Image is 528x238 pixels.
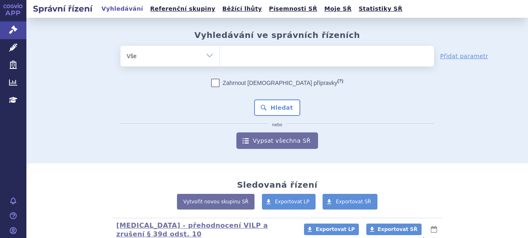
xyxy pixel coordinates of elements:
h2: Vyhledávání ve správních řízeních [194,30,360,40]
a: Statistiky SŘ [356,3,405,14]
a: [MEDICAL_DATA] - přehodnocení VILP a zrušení § 39d odst. 10 [116,222,268,238]
abbr: (?) [337,78,343,84]
button: Hledat [254,99,301,116]
a: Běžící lhůty [220,3,264,14]
a: Exportovat LP [304,224,359,235]
h2: Sledovaná řízení [237,180,317,190]
button: lhůty [430,224,438,234]
i: nebo [268,123,287,127]
a: Exportovat LP [262,194,316,210]
a: Referenční skupiny [148,3,218,14]
a: Vytvořit novou skupinu SŘ [177,194,255,210]
a: Vyhledávání [99,3,146,14]
a: Vypsat všechna SŘ [236,132,318,149]
a: Exportovat SŘ [323,194,377,210]
a: Přidat parametr [440,52,488,60]
label: Zahrnout [DEMOGRAPHIC_DATA] přípravky [211,79,343,87]
a: Exportovat SŘ [366,224,422,235]
span: Exportovat LP [316,226,355,232]
span: Exportovat SŘ [336,199,371,205]
span: Exportovat SŘ [378,226,417,232]
a: Moje SŘ [322,3,354,14]
h2: Správní řízení [26,3,99,14]
a: Písemnosti SŘ [266,3,320,14]
span: Exportovat LP [275,199,310,205]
